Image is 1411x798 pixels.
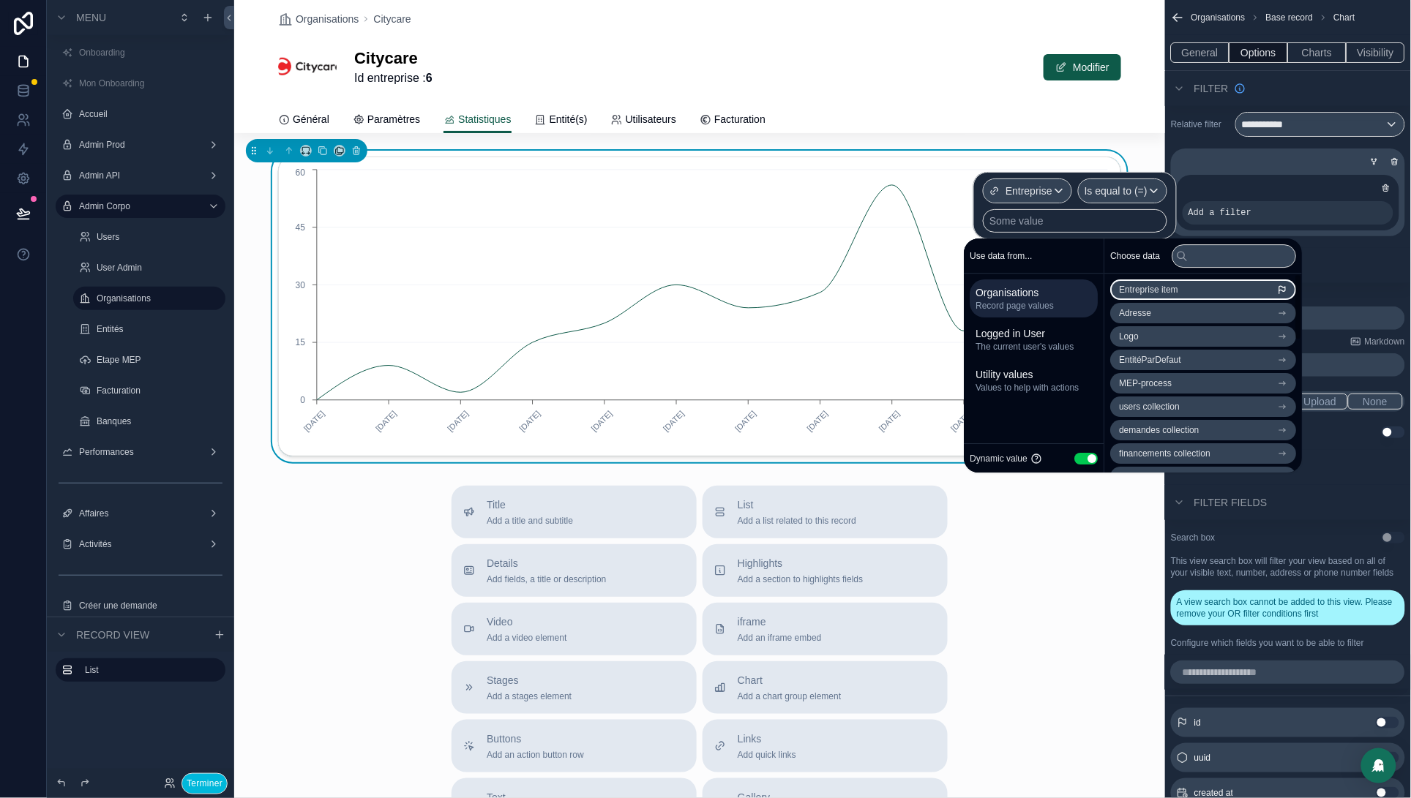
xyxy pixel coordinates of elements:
button: HighlightsAdd a section to highlights fields [703,544,948,597]
label: Relative filter [1171,118,1230,130]
tspan: 15 [296,337,306,347]
div: chart [288,166,1112,447]
button: DetailsAdd fields, a title or description [452,544,697,597]
label: Etape MEP [97,354,217,366]
span: Add an action button row [487,749,584,761]
label: Entités [97,323,217,335]
label: Admin Prod [79,139,196,151]
text: [DATE] [733,409,757,433]
button: Entreprise [983,178,1072,203]
span: Markdown [1365,336,1405,347]
tspan: 0 [300,395,305,405]
button: None [1348,394,1403,410]
a: Citycare [373,12,411,26]
span: Filter fields [1194,495,1268,510]
text: [DATE] [806,409,830,433]
label: Créer une demande [79,600,217,611]
span: Entreprise [1006,184,1052,198]
tspan: 60 [296,167,306,178]
label: Organisations [97,293,217,304]
text: [DATE] [949,409,973,433]
label: Users [97,231,217,243]
text: [DATE] [877,409,902,433]
button: Options [1230,42,1288,63]
text: [DATE] [518,409,542,433]
div: Open Intercom Messenger [1361,748,1396,783]
span: Menu [76,10,106,25]
tspan: 45 [296,222,306,233]
span: Add quick links [738,749,796,761]
label: Banques [97,415,217,427]
button: VideoAdd a video element [452,603,697,655]
span: Général [293,112,329,127]
label: Activités [79,538,196,550]
a: Utilisateurs [611,106,676,135]
span: Record page values [976,300,1093,312]
button: iframeAdd an iframe embed [703,603,948,655]
a: Markdown [1350,336,1405,347]
text: [DATE] [374,409,398,433]
button: ChartAdd a chart group element [703,661,948,714]
label: List [85,664,214,676]
a: Général [278,106,329,135]
span: id [1194,717,1201,729]
text: [DATE] [662,409,686,433]
label: Accueil [79,108,217,120]
span: Add a section to highlights fields [738,573,863,585]
span: iframe [738,614,822,629]
text: [DATE] [302,409,326,433]
label: User Admin [97,262,217,274]
span: Paramètres [367,112,420,127]
button: LinksAdd quick links [703,720,948,772]
span: Use data from... [970,250,1033,262]
button: Visibility [1347,42,1405,63]
button: Modifier [1044,54,1121,80]
button: General [1171,42,1230,63]
h1: Citycare [354,48,433,70]
a: Admin API [79,170,196,181]
button: ListAdd a list related to this record [703,486,948,538]
span: Video [487,614,566,629]
span: Chart [1334,12,1355,23]
a: Admin Corpo [79,200,196,212]
a: Affaires [79,508,196,519]
span: Utilisateurs [626,112,676,127]
span: Links [738,731,796,746]
a: Performances [79,446,196,458]
text: [DATE] [446,409,470,433]
tspan: 30 [296,280,306,290]
div: Some value [989,214,1044,228]
label: Configure which fields you want to be able to filter [1171,637,1364,649]
a: Entité(s) [535,106,588,135]
span: Add a video element [487,632,566,644]
div: scrollable content [965,274,1104,405]
div: A view search box cannot be added to this view. Please remove your OR filter conditions first [1171,590,1405,625]
strong: 6 [426,72,433,84]
span: Filter [1194,81,1229,96]
button: ButtonsAdd an action button row [452,720,697,772]
label: Onboarding [79,47,217,59]
span: Base record [1266,12,1314,23]
span: Chart [738,673,841,688]
span: The current user's values [976,341,1093,353]
a: Facturation [700,106,766,135]
label: Mon Onboarding [79,78,217,89]
span: Add an iframe embed [738,632,822,644]
span: Details [487,556,606,571]
span: List [738,497,856,512]
span: Entité(s) [550,112,588,127]
span: Add a list related to this record [738,515,856,527]
a: Statistiques [443,106,511,134]
span: Record view [76,628,149,642]
label: Search box [1171,532,1216,543]
span: Utility values [976,367,1093,382]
